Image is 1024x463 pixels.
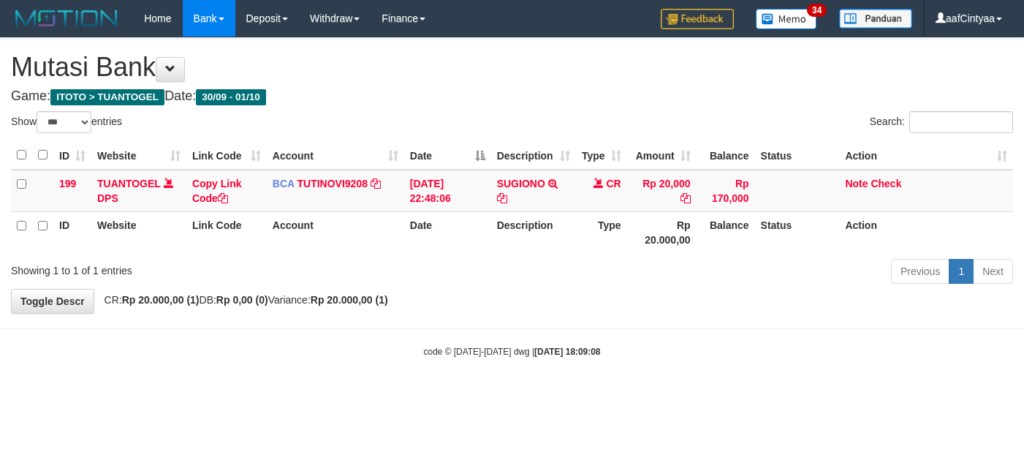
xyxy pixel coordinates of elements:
[576,211,627,253] th: Type
[11,111,122,133] label: Show entries
[53,141,91,170] th: ID: activate to sort column ascending
[267,141,404,170] th: Account: activate to sort column ascending
[297,178,368,189] a: TUTINOVI9208
[871,178,901,189] a: Check
[97,178,161,189] a: TUANTOGEL
[53,211,91,253] th: ID
[755,141,840,170] th: Status
[122,294,200,306] strong: Rp 20.000,00 (1)
[11,7,122,29] img: MOTION_logo.png
[311,294,388,306] strong: Rp 20.000,00 (1)
[11,53,1013,82] h1: Mutasi Bank
[909,111,1013,133] input: Search:
[11,89,1013,104] h4: Game: Date:
[491,141,576,170] th: Description: activate to sort column ascending
[404,141,491,170] th: Date: activate to sort column descending
[91,170,186,212] td: DPS
[606,178,621,189] span: CR
[870,111,1013,133] label: Search:
[216,294,268,306] strong: Rp 0,00 (0)
[404,170,491,212] td: [DATE] 22:48:06
[491,211,576,253] th: Description
[273,178,295,189] span: BCA
[839,211,1013,253] th: Action
[973,259,1013,284] a: Next
[424,347,601,357] small: code © [DATE]-[DATE] dwg |
[845,178,868,189] a: Note
[697,170,755,212] td: Rp 170,000
[186,211,267,253] th: Link Code
[627,170,697,212] td: Rp 20,000
[97,294,388,306] span: CR: DB: Variance:
[371,178,381,189] a: Copy TUTINOVI9208 to clipboard
[11,289,94,314] a: Toggle Descr
[497,192,507,204] a: Copy SUGIONO to clipboard
[534,347,600,357] strong: [DATE] 18:09:08
[627,211,697,253] th: Rp 20.000,00
[59,178,76,189] span: 199
[50,89,164,105] span: ITOTO > TUANTOGEL
[404,211,491,253] th: Date
[839,141,1013,170] th: Action: activate to sort column ascending
[267,211,404,253] th: Account
[627,141,697,170] th: Amount: activate to sort column ascending
[807,4,827,17] span: 34
[186,141,267,170] th: Link Code: activate to sort column ascending
[661,9,734,29] img: Feedback.jpg
[756,9,817,29] img: Button%20Memo.svg
[697,141,755,170] th: Balance
[11,257,416,278] div: Showing 1 to 1 of 1 entries
[497,178,545,189] a: SUGIONO
[91,211,186,253] th: Website
[755,211,840,253] th: Status
[192,178,242,204] a: Copy Link Code
[91,141,186,170] th: Website: activate to sort column ascending
[891,259,949,284] a: Previous
[839,9,912,29] img: panduan.png
[680,192,691,204] a: Copy Rp 20,000 to clipboard
[196,89,266,105] span: 30/09 - 01/10
[37,111,91,133] select: Showentries
[949,259,974,284] a: 1
[576,141,627,170] th: Type: activate to sort column ascending
[697,211,755,253] th: Balance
